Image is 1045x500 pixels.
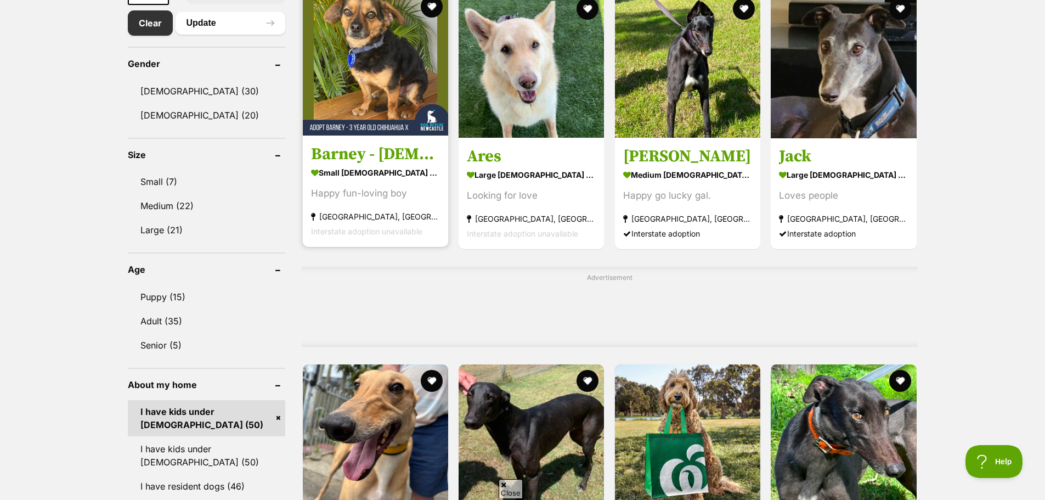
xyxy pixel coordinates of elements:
[615,138,760,249] a: [PERSON_NAME] medium [DEMOGRAPHIC_DATA] Dog Happy go lucky gal. [GEOGRAPHIC_DATA], [GEOGRAPHIC_DA...
[467,146,596,167] h3: Ares
[128,334,285,357] a: Senior (5)
[779,146,908,167] h3: Jack
[128,10,173,36] a: Clear
[499,479,523,498] span: Close
[779,226,908,241] div: Interstate adoption
[311,165,440,181] strong: small [DEMOGRAPHIC_DATA] Dog
[467,229,578,238] span: Interstate adoption unavailable
[128,310,285,333] a: Adult (35)
[779,211,908,226] strong: [GEOGRAPHIC_DATA], [GEOGRAPHIC_DATA]
[302,267,918,347] div: Advertisement
[128,59,285,69] header: Gender
[771,138,917,249] a: Jack large [DEMOGRAPHIC_DATA] Dog Loves people [GEOGRAPHIC_DATA], [GEOGRAPHIC_DATA] Interstate ad...
[128,265,285,274] header: Age
[303,136,448,247] a: Barney - [DEMOGRAPHIC_DATA] Chihuahua X Terrier small [DEMOGRAPHIC_DATA] Dog Happy fun-loving boy...
[965,445,1023,478] iframe: Help Scout Beacon - Open
[128,104,285,127] a: [DEMOGRAPHIC_DATA] (20)
[128,150,285,160] header: Size
[311,227,422,236] span: Interstate adoption unavailable
[128,80,285,103] a: [DEMOGRAPHIC_DATA] (30)
[128,218,285,241] a: Large (21)
[623,211,752,226] strong: [GEOGRAPHIC_DATA], [GEOGRAPHIC_DATA]
[623,146,752,167] h3: [PERSON_NAME]
[779,188,908,203] div: Loves people
[128,475,285,498] a: I have resident dogs (46)
[128,380,285,390] header: About my home
[623,226,752,241] div: Interstate adoption
[128,437,285,474] a: I have kids under [DEMOGRAPHIC_DATA] (50)
[467,211,596,226] strong: [GEOGRAPHIC_DATA], [GEOGRAPHIC_DATA]
[128,170,285,193] a: Small (7)
[889,370,911,392] button: favourite
[779,167,908,183] strong: large [DEMOGRAPHIC_DATA] Dog
[311,144,440,165] h3: Barney - [DEMOGRAPHIC_DATA] Chihuahua X Terrier
[623,167,752,183] strong: medium [DEMOGRAPHIC_DATA] Dog
[176,12,285,34] button: Update
[459,138,604,249] a: Ares large [DEMOGRAPHIC_DATA] Dog Looking for love [GEOGRAPHIC_DATA], [GEOGRAPHIC_DATA] Interstat...
[421,370,443,392] button: favourite
[128,194,285,217] a: Medium (22)
[311,209,440,224] strong: [GEOGRAPHIC_DATA], [GEOGRAPHIC_DATA]
[467,167,596,183] strong: large [DEMOGRAPHIC_DATA] Dog
[128,400,285,436] a: I have kids under [DEMOGRAPHIC_DATA] (50)
[128,285,285,308] a: Puppy (15)
[577,370,599,392] button: favourite
[311,186,440,201] div: Happy fun-loving boy
[467,188,596,203] div: Looking for love
[623,188,752,203] div: Happy go lucky gal.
